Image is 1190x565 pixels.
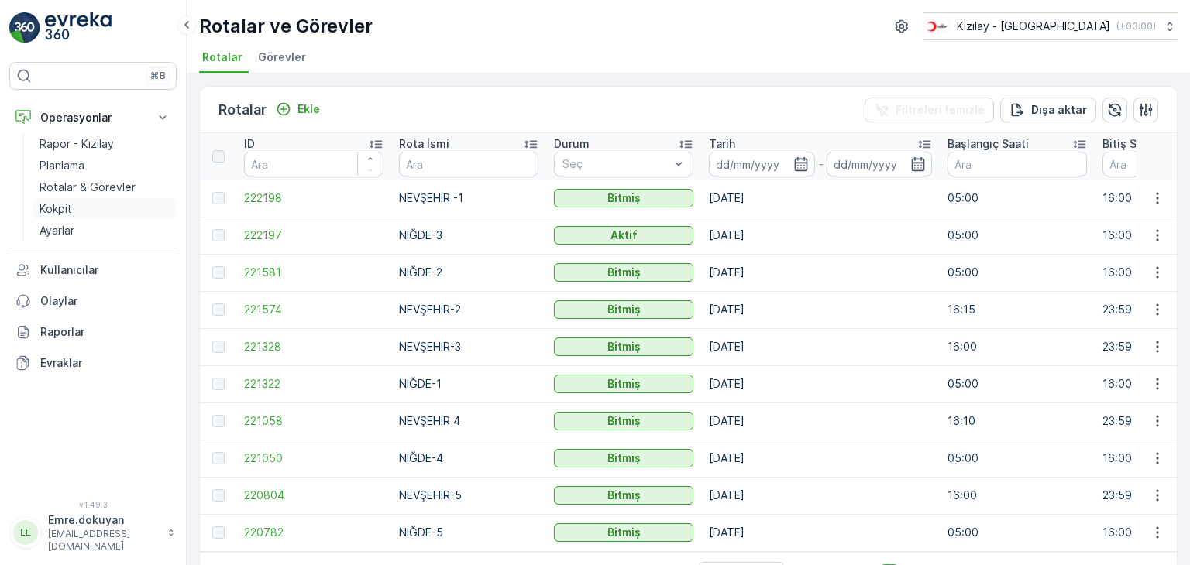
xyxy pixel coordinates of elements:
p: Raporlar [40,324,170,340]
td: [DATE] [701,402,940,440]
img: k%C4%B1z%C4%B1lay_D5CCths_t1JZB0k.png [923,18,951,35]
td: [DATE] [701,514,940,551]
td: 16:00 [940,328,1095,365]
td: [DATE] [701,477,940,514]
td: 05:00 [940,254,1095,291]
p: Bitmiş [607,339,641,354]
a: 221328 [244,339,383,354]
td: 05:00 [940,180,1095,217]
td: NEVŞEHİR-3 [391,328,546,365]
p: Emre.dokuyan [48,512,160,528]
button: Ekle [270,100,326,118]
button: Bitmiş [554,189,693,207]
img: logo [9,12,40,43]
span: 222197 [244,228,383,243]
p: Rota İsmi [399,136,449,152]
p: ( +03:00 ) [1116,20,1156,33]
input: dd/mm/yyyy [709,152,815,176]
button: EEEmre.dokuyan[EMAIL_ADDRESS][DOMAIN_NAME] [9,512,177,553]
a: Kullanıcılar [9,255,177,286]
td: [DATE] [701,328,940,365]
p: Ekle [297,101,320,117]
button: Bitmiş [554,375,693,393]
td: 05:00 [940,365,1095,402]
p: Kullanıcılar [40,262,170,278]
p: Bitmiş [607,413,641,429]
td: NİĞDE-4 [391,440,546,477]
td: NEVŞEHİR 4 [391,402,546,440]
p: Başlangıç Saati [948,136,1029,152]
div: EE [13,520,38,545]
p: Rotalar ve Görevler [199,14,373,39]
p: Kızılay - [GEOGRAPHIC_DATA] [957,19,1110,34]
td: [DATE] [701,291,940,328]
td: 16:10 [940,402,1095,440]
a: 221322 [244,376,383,392]
div: Toggle Row Selected [212,526,225,539]
td: NİĞDE-5 [391,514,546,551]
p: Bitmiş [607,302,641,317]
p: Rotalar [218,99,267,121]
a: Ayarlar [33,220,177,241]
a: 221581 [244,265,383,280]
td: 05:00 [940,217,1095,254]
a: Rotalar & Görevler [33,176,177,198]
p: Filtreleri temizle [896,102,985,118]
p: ID [244,136,255,152]
span: 222198 [244,190,383,206]
p: Olaylar [40,293,170,309]
td: [DATE] [701,254,940,291]
input: Ara [948,152,1087,176]
p: [EMAIL_ADDRESS][DOMAIN_NAME] [48,528,160,553]
p: Kokpit [40,201,72,217]
p: Rapor - Kızılay [40,136,114,152]
td: NİĞDE-3 [391,217,546,254]
button: Bitmiş [554,337,693,356]
td: 16:00 [940,477,1095,514]
input: Ara [244,152,383,176]
td: 16:15 [940,291,1095,328]
p: Dışa aktar [1031,102,1087,118]
button: Operasyonlar [9,102,177,133]
div: Toggle Row Selected [212,452,225,464]
div: Toggle Row Selected [212,415,225,427]
p: Operasyonlar [40,110,146,125]
td: NEVŞEHİR-5 [391,477,546,514]
td: 05:00 [940,440,1095,477]
p: Rotalar & Görevler [40,180,136,195]
a: 220782 [244,525,383,540]
p: Aktif [610,228,638,243]
span: v 1.49.3 [9,500,177,509]
td: [DATE] [701,217,940,254]
button: Dışa aktar [1000,98,1096,122]
a: Rapor - Kızılay [33,133,177,155]
a: 221050 [244,450,383,466]
p: Evraklar [40,355,170,371]
p: Planlama [40,158,84,173]
a: Raporlar [9,317,177,348]
div: Toggle Row Selected [212,229,225,241]
p: Bitmiş [607,376,641,392]
button: Bitmiş [554,263,693,282]
button: Bitmiş [554,486,693,505]
input: Ara [399,152,538,176]
p: Bitmiş [607,265,641,280]
td: [DATE] [701,440,940,477]
p: ⌘B [150,70,166,82]
p: Bitmiş [607,488,641,503]
td: NİĞDE-2 [391,254,546,291]
p: - [818,155,824,173]
p: Bitmiş [607,450,641,466]
a: 221574 [244,302,383,317]
a: Olaylar [9,286,177,317]
a: 220804 [244,488,383,503]
p: Tarih [709,136,735,152]
a: Evraklar [9,348,177,378]
td: [DATE] [701,365,940,402]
